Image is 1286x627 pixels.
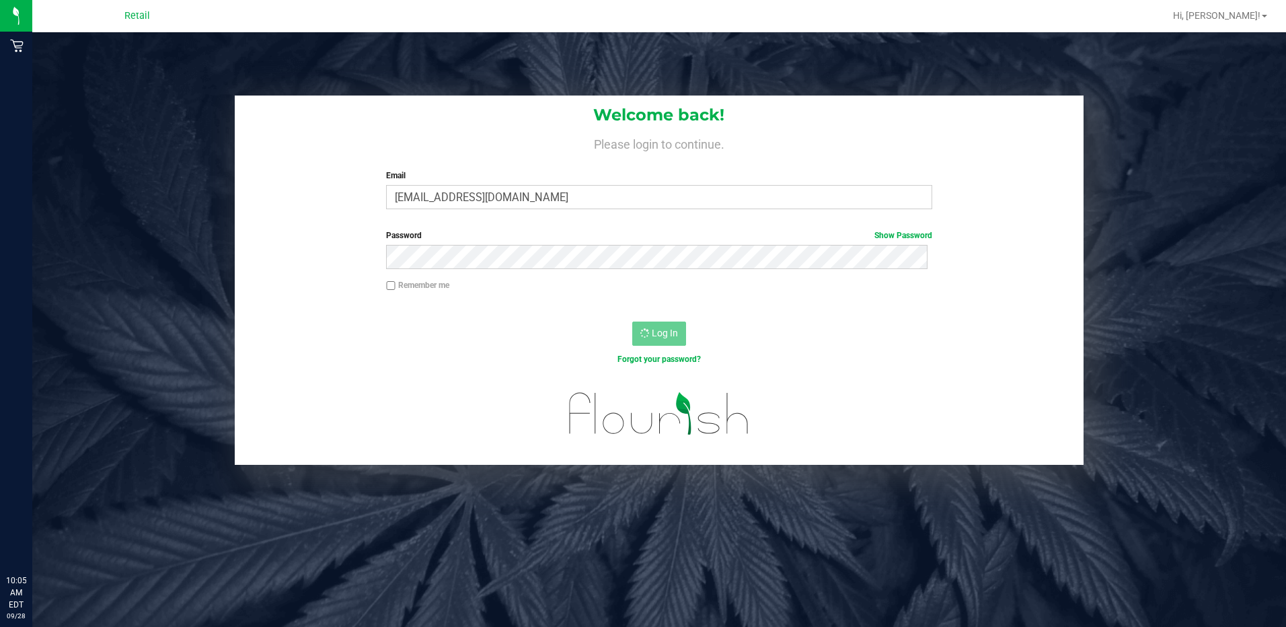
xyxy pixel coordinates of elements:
[235,135,1084,151] h4: Please login to continue.
[386,231,422,240] span: Password
[235,106,1084,124] h1: Welcome back!
[617,355,701,364] a: Forgot your password?
[386,279,449,291] label: Remember me
[386,170,932,182] label: Email
[632,322,686,346] button: Log In
[386,281,395,291] input: Remember me
[6,575,26,611] p: 10:05 AM EDT
[1173,10,1260,21] span: Hi, [PERSON_NAME]!
[652,328,678,338] span: Log In
[10,39,24,52] inline-svg: Retail
[6,611,26,621] p: 09/28
[553,379,765,448] img: flourish_logo.svg
[124,10,150,22] span: Retail
[874,231,932,240] a: Show Password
